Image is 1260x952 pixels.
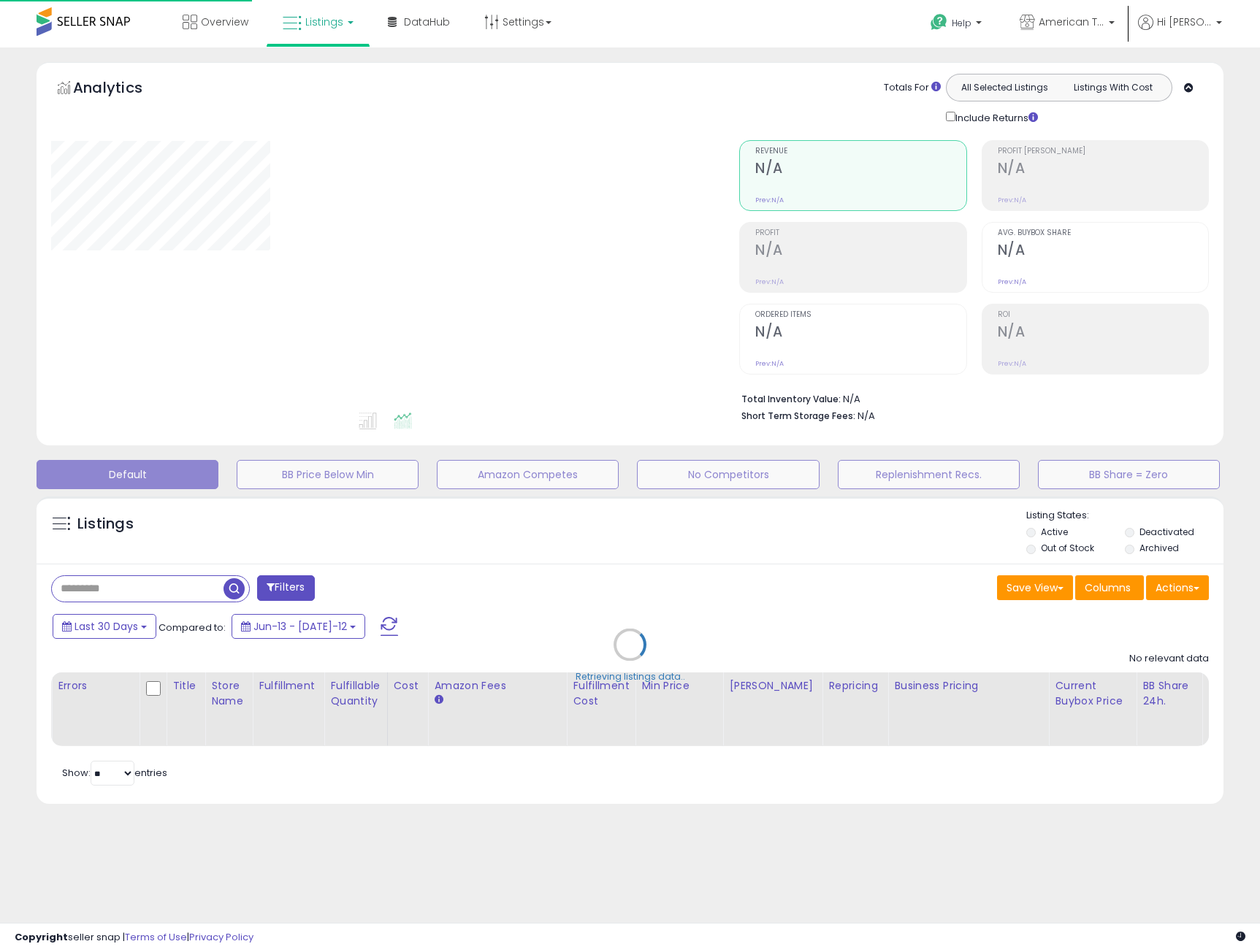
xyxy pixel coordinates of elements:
button: Amazon Competes [437,460,619,489]
span: DataHub [404,15,450,29]
h2: N/A [755,160,966,180]
span: N/A [858,409,875,423]
i: Get Help [930,13,948,31]
small: Prev: N/A [755,196,784,204]
span: Revenue [755,147,966,156]
span: American Telecom Headquarters [1039,15,1104,29]
h2: N/A [998,242,1208,261]
span: Profit [755,229,966,237]
span: Avg. Buybox Share [998,229,1208,237]
button: Listings With Cost [1058,78,1167,97]
button: BB Price Below Min [237,460,419,489]
span: Overview [201,15,248,29]
b: Short Term Storage Fees: [741,410,855,422]
li: N/A [741,389,1198,407]
small: Prev: N/A [755,277,784,286]
div: Include Returns [935,109,1055,126]
h2: N/A [998,160,1208,180]
button: No Competitors [637,460,819,489]
span: Help [952,17,971,29]
h2: N/A [755,323,966,343]
h2: N/A [755,242,966,261]
h5: Analytics [73,77,171,101]
span: Listings [305,15,343,29]
b: Total Inventory Value: [741,393,841,405]
div: Retrieving listings data.. [576,670,685,683]
span: ROI [998,311,1208,319]
small: Prev: N/A [998,196,1026,204]
button: BB Share = Zero [1038,460,1220,489]
span: Profit [PERSON_NAME] [998,147,1208,156]
small: Prev: N/A [998,277,1026,286]
button: Replenishment Recs. [838,460,1020,489]
span: Ordered Items [755,311,966,319]
button: Default [37,460,218,489]
span: Hi [PERSON_NAME] [1157,15,1212,29]
button: All Selected Listings [950,78,1059,97]
a: Hi [PERSON_NAME] [1138,15,1222,47]
small: Prev: N/A [755,359,784,368]
a: Help [919,2,996,47]
small: Prev: N/A [998,359,1026,368]
div: Totals For [884,81,941,95]
h2: N/A [998,323,1208,343]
